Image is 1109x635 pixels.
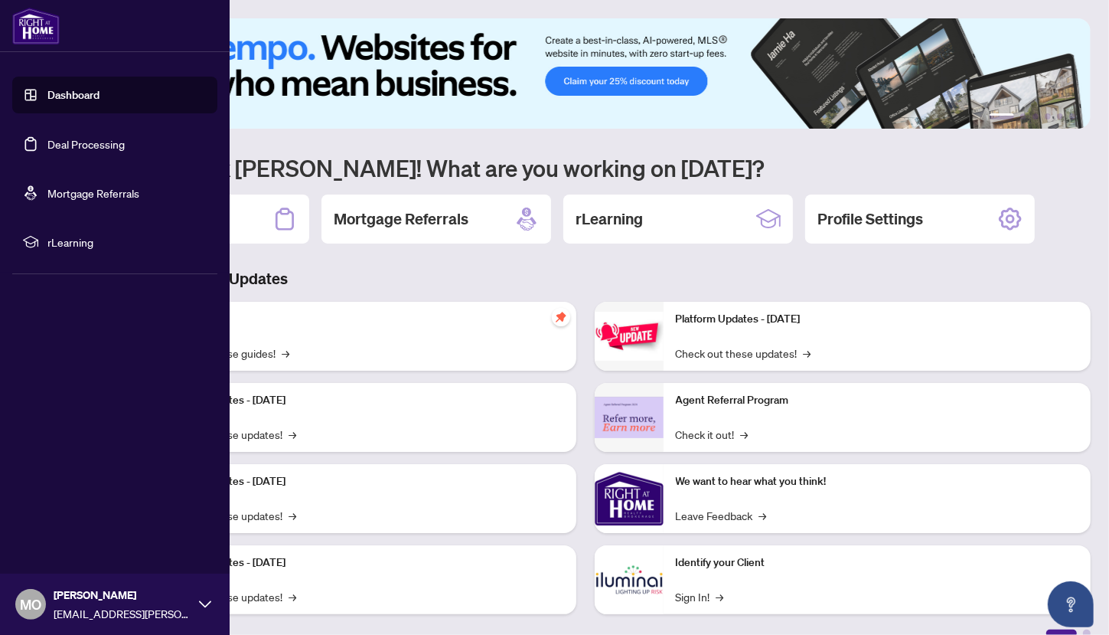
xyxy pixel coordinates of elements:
a: Dashboard [47,88,99,102]
p: We want to hear what you think! [676,473,1079,490]
h2: Profile Settings [817,208,923,230]
span: → [289,588,296,605]
img: logo [12,8,60,44]
span: [EMAIL_ADDRESS][PERSON_NAME][DOMAIN_NAME] [54,605,191,622]
button: Open asap [1048,581,1094,627]
p: Platform Updates - [DATE] [676,311,1079,328]
span: MO [20,594,41,615]
a: Leave Feedback→ [676,507,767,524]
p: Platform Updates - [DATE] [161,473,564,490]
span: → [289,507,296,524]
span: → [804,345,811,362]
span: → [759,507,767,524]
span: [PERSON_NAME] [54,587,191,604]
img: Platform Updates - June 23, 2025 [595,312,664,360]
span: pushpin [552,308,570,326]
a: Deal Processing [47,137,125,151]
span: → [716,588,724,605]
button: 5 [1057,113,1063,119]
button: 1 [990,113,1014,119]
p: Agent Referral Program [676,392,1079,409]
p: Platform Updates - [DATE] [161,555,564,571]
a: Mortgage Referrals [47,186,139,200]
button: 2 [1020,113,1026,119]
span: → [289,426,296,443]
a: Check it out!→ [676,426,749,443]
button: 3 [1032,113,1039,119]
button: 4 [1045,113,1051,119]
a: Check out these updates!→ [676,345,811,362]
span: → [741,426,749,443]
h2: rLearning [576,208,643,230]
p: Identify your Client [676,555,1079,571]
p: Platform Updates - [DATE] [161,392,564,409]
h3: Brokerage & Industry Updates [80,268,1091,290]
span: → [282,345,289,362]
img: Identify your Client [595,545,664,614]
button: 6 [1069,113,1075,119]
img: Slide 0 [80,18,1091,129]
span: rLearning [47,234,207,250]
p: Self-Help [161,311,564,328]
a: Sign In!→ [676,588,724,605]
img: We want to hear what you think! [595,464,664,533]
h2: Mortgage Referrals [334,208,468,230]
h1: Welcome back [PERSON_NAME]! What are you working on [DATE]? [80,153,1091,182]
img: Agent Referral Program [595,397,664,439]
